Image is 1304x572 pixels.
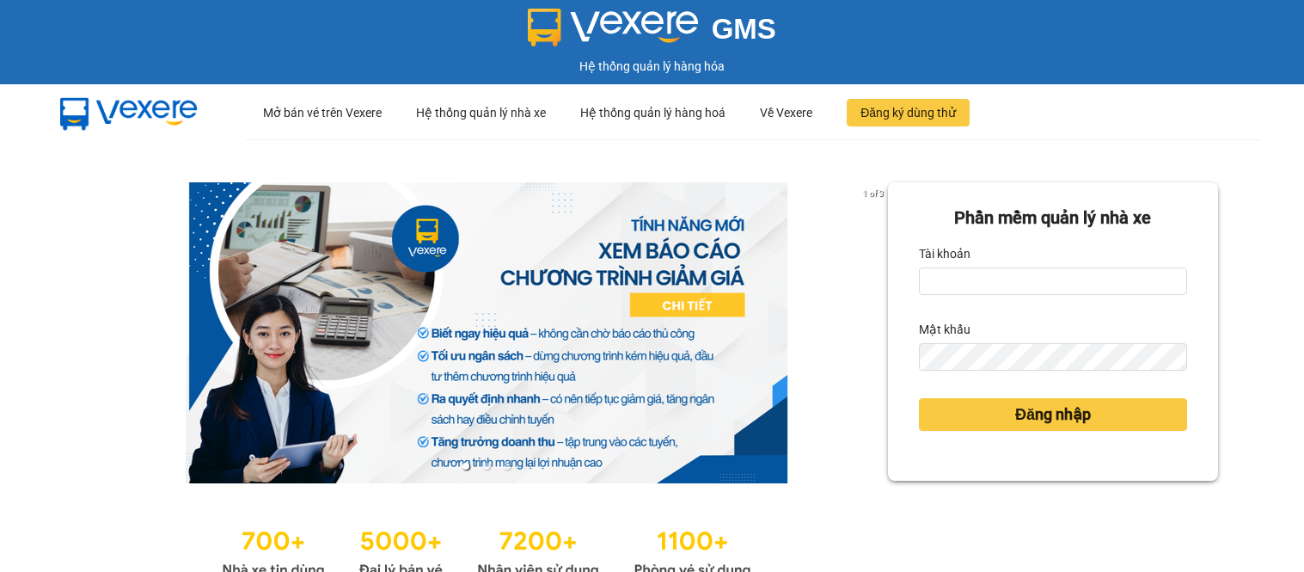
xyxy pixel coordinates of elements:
[847,99,970,126] button: Đăng ký dùng thử
[504,463,511,470] li: slide item 3
[462,463,469,470] li: slide item 1
[919,268,1187,295] input: Tài khoản
[4,57,1300,76] div: Hệ thống quản lý hàng hóa
[760,85,812,140] div: Về Vexere
[528,26,776,40] a: GMS
[919,316,970,343] label: Mật khẩu
[86,182,110,483] button: previous slide / item
[483,463,490,470] li: slide item 2
[919,343,1187,371] input: Mật khẩu
[416,85,546,140] div: Hệ thống quản lý nhà xe
[712,13,776,45] span: GMS
[263,85,382,140] div: Mở bán vé trên Vexere
[919,240,970,268] label: Tài khoản
[1015,403,1091,427] span: Đăng nhập
[858,182,888,205] p: 1 of 3
[919,205,1187,231] div: Phần mềm quản lý nhà xe
[864,182,888,483] button: next slide / item
[43,84,215,141] img: mbUUG5Q.png
[919,398,1187,431] button: Đăng nhập
[528,9,698,46] img: logo 2
[860,103,956,122] span: Đăng ký dùng thử
[580,85,725,140] div: Hệ thống quản lý hàng hoá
